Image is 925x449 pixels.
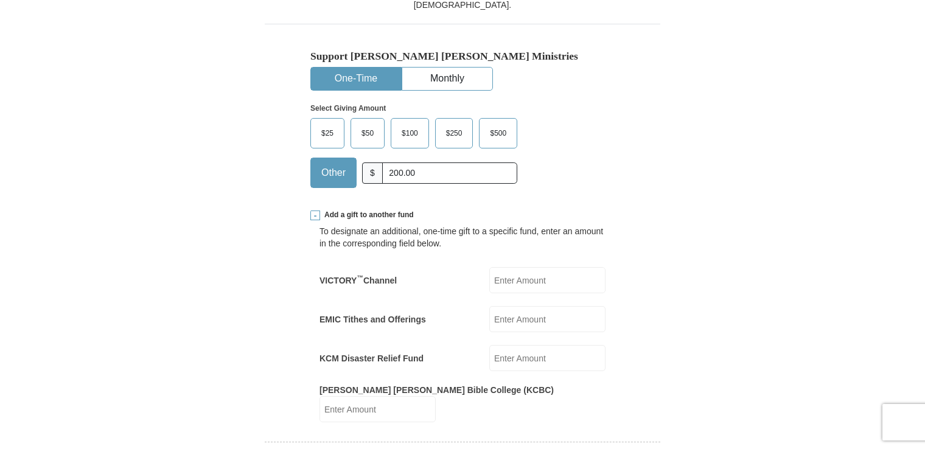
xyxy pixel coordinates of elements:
span: $100 [396,124,424,142]
button: One-Time [311,68,401,90]
input: Enter Amount [319,396,436,422]
label: EMIC Tithes and Offerings [319,313,426,325]
label: KCM Disaster Relief Fund [319,352,424,364]
input: Enter Amount [489,306,606,332]
span: $250 [440,124,469,142]
label: VICTORY Channel [319,274,397,287]
input: Other Amount [382,162,517,184]
span: $500 [484,124,512,142]
span: $25 [315,124,340,142]
button: Monthly [402,68,492,90]
div: To designate an additional, one-time gift to a specific fund, enter an amount in the correspondin... [319,225,606,249]
input: Enter Amount [489,267,606,293]
span: $50 [355,124,380,142]
label: [PERSON_NAME] [PERSON_NAME] Bible College (KCBC) [319,384,554,396]
span: Add a gift to another fund [320,210,414,220]
h5: Support [PERSON_NAME] [PERSON_NAME] Ministries [310,50,615,63]
span: $ [362,162,383,184]
span: Other [315,164,352,182]
input: Enter Amount [489,345,606,371]
sup: ™ [357,274,363,281]
strong: Select Giving Amount [310,104,386,113]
